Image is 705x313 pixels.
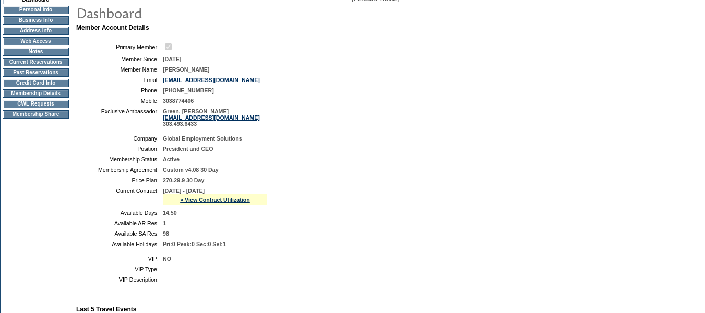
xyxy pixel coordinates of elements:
[163,87,214,94] span: [PHONE_NUMBER]
[3,58,69,66] td: Current Reservations
[163,256,171,262] span: NO
[3,68,69,77] td: Past Reservations
[163,108,260,127] span: Green, [PERSON_NAME] 303.493.6433
[180,196,250,203] a: » View Contract Utilization
[80,256,159,262] td: VIP:
[76,24,149,31] b: Member Account Details
[163,135,242,142] span: Global Employment Solutions
[80,266,159,272] td: VIP Type:
[80,241,159,247] td: Available Holidays:
[163,230,169,237] span: 98
[3,48,69,56] td: Notes
[163,56,181,62] span: [DATE]
[163,188,205,194] span: [DATE] - [DATE]
[80,87,159,94] td: Phone:
[80,77,159,83] td: Email:
[163,156,180,163] span: Active
[3,6,69,14] td: Personal Info
[80,135,159,142] td: Company:
[3,110,69,119] td: Membership Share
[163,241,226,247] span: Pri:0 Peak:0 Sec:0 Sel:1
[3,79,69,87] td: Credit Card Info
[3,89,69,98] td: Membership Details
[80,42,159,52] td: Primary Member:
[80,167,159,173] td: Membership Agreement:
[163,220,166,226] span: 1
[3,16,69,25] td: Business Info
[80,177,159,183] td: Price Plan:
[163,98,194,104] span: 3038774406
[80,156,159,163] td: Membership Status:
[80,98,159,104] td: Mobile:
[80,220,159,226] td: Available AR Res:
[80,66,159,73] td: Member Name:
[76,2,284,23] img: pgTtlDashboard.gif
[80,276,159,283] td: VIP Description:
[80,230,159,237] td: Available SA Res:
[80,210,159,216] td: Available Days:
[80,188,159,205] td: Current Contract:
[80,108,159,127] td: Exclusive Ambassador:
[80,56,159,62] td: Member Since:
[163,77,260,83] a: [EMAIL_ADDRESS][DOMAIN_NAME]
[3,27,69,35] td: Address Info
[163,167,219,173] span: Custom v4.08 30 Day
[76,306,136,313] b: Last 5 Travel Events
[163,177,204,183] span: 270-29.9 30 Day
[3,37,69,45] td: Web Access
[3,100,69,108] td: CWL Requests
[163,66,209,73] span: [PERSON_NAME]
[163,114,260,121] a: [EMAIL_ADDRESS][DOMAIN_NAME]
[80,146,159,152] td: Position:
[163,146,213,152] span: President and CEO
[163,210,177,216] span: 14.50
